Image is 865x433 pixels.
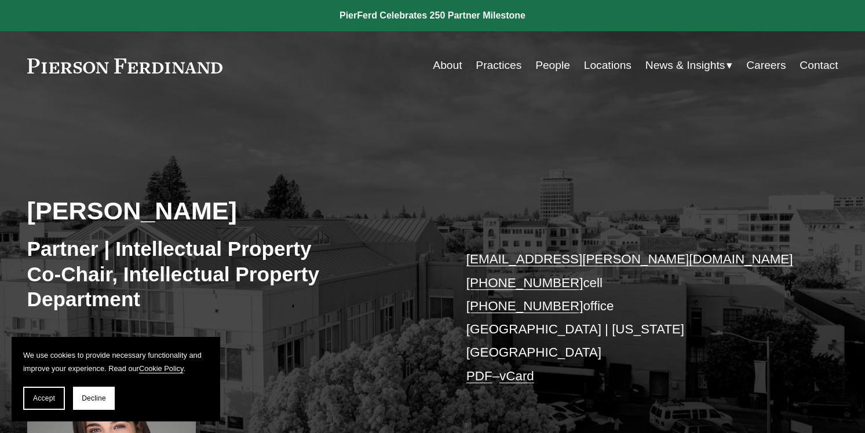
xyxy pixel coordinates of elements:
[27,196,433,226] h2: [PERSON_NAME]
[466,369,492,383] a: PDF
[645,56,725,76] span: News & Insights
[82,394,106,402] span: Decline
[645,54,733,76] a: folder dropdown
[12,337,220,421] section: Cookie banner
[466,276,583,290] a: [PHONE_NUMBER]
[535,54,570,76] a: People
[466,299,583,313] a: [PHONE_NUMBER]
[584,54,632,76] a: Locations
[23,348,209,375] p: We use cookies to provide necessary functionality and improve your experience. Read our .
[499,369,534,383] a: vCard
[33,394,55,402] span: Accept
[23,387,65,410] button: Accept
[73,387,115,410] button: Decline
[800,54,838,76] a: Contact
[27,236,433,312] h3: Partner | Intellectual Property Co-Chair, Intellectual Property Department
[466,248,804,388] p: cell office [GEOGRAPHIC_DATA] | [US_STATE][GEOGRAPHIC_DATA] –
[433,54,462,76] a: About
[139,364,184,373] a: Cookie Policy
[466,252,793,266] a: [EMAIL_ADDRESS][PERSON_NAME][DOMAIN_NAME]
[746,54,786,76] a: Careers
[476,54,521,76] a: Practices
